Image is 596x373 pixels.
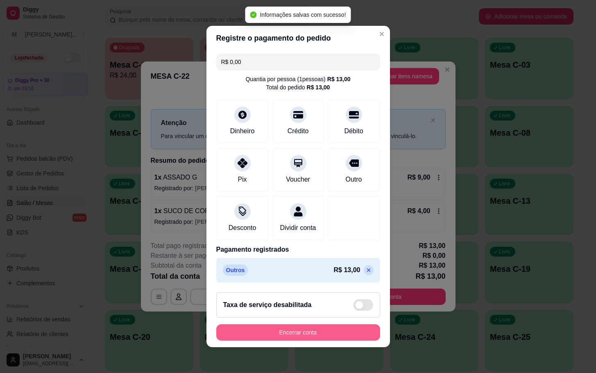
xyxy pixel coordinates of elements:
div: Quantia por pessoa ( 1 pessoas) [245,75,350,83]
button: Encerrar conta [216,324,380,341]
p: R$ 13,00 [334,265,360,275]
header: Registre o pagamento do pedido [206,26,390,50]
div: Dinheiro [230,126,255,136]
span: check-circle [250,11,256,18]
input: Ex.: hambúrguer de cordeiro [221,54,375,70]
div: Total do pedido [266,83,330,91]
div: Desconto [229,223,256,233]
p: Outros [223,264,248,276]
div: Pix [238,175,247,184]
button: Close [375,27,388,41]
p: Pagamento registrados [216,245,380,255]
div: Crédito [288,126,309,136]
div: Dividir conta [280,223,316,233]
div: R$ 13,00 [327,75,351,83]
div: R$ 13,00 [307,83,330,91]
div: Outro [345,175,362,184]
span: Informações salvas com sucesso! [260,11,346,18]
div: Voucher [286,175,310,184]
h2: Taxa de serviço desabilitada [223,300,312,310]
div: Débito [344,126,363,136]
